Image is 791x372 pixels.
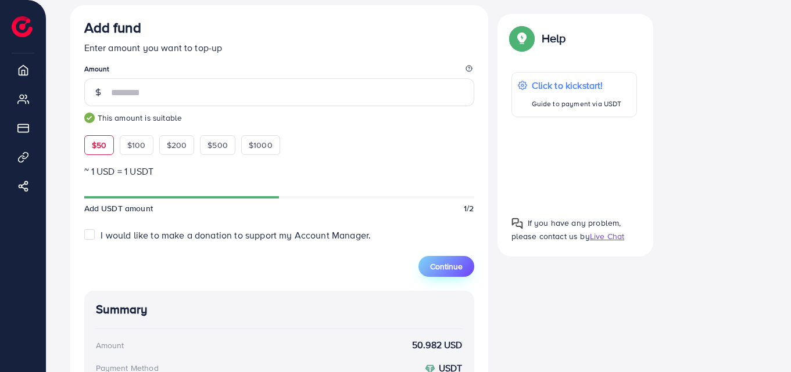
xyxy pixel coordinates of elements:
[207,139,228,151] span: $500
[84,203,153,214] span: Add USDT amount
[430,261,463,272] span: Continue
[96,340,124,351] div: Amount
[96,302,463,317] h4: Summary
[127,139,146,151] span: $100
[101,229,371,241] span: I would like to make a donation to support my Account Manager.
[418,256,474,277] button: Continue
[12,16,33,37] img: logo
[511,218,523,229] img: Popup guide
[84,64,474,78] legend: Amount
[511,217,621,242] span: If you have any problem, please contact us by
[249,139,273,151] span: $1000
[167,139,187,151] span: $200
[84,112,474,124] small: This amount is suitable
[542,31,566,45] p: Help
[92,139,106,151] span: $50
[742,320,782,363] iframe: Chat
[590,230,624,242] span: Live Chat
[84,113,95,123] img: guide
[464,203,474,214] span: 1/2
[84,164,474,178] p: ~ 1 USD = 1 USDT
[532,78,622,92] p: Click to kickstart!
[412,338,463,352] strong: 50.982 USD
[511,28,532,49] img: Popup guide
[84,19,141,36] h3: Add fund
[84,41,474,55] p: Enter amount you want to top-up
[532,97,622,111] p: Guide to payment via USDT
